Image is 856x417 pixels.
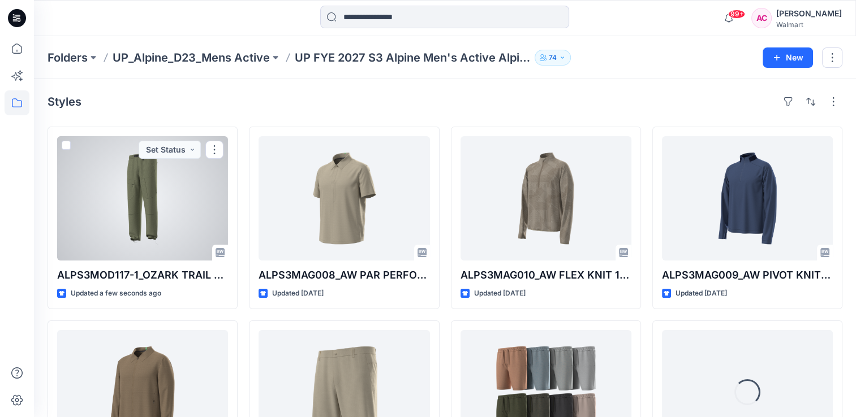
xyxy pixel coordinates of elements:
[57,267,228,283] p: ALPS3MOD117-1_OZARK TRAIL MEN’S MIX MEDIA CORDUROY HIKE PANT OPTION 1
[474,288,526,299] p: Updated [DATE]
[676,288,727,299] p: Updated [DATE]
[776,7,842,20] div: [PERSON_NAME]
[71,288,161,299] p: Updated a few seconds ago
[272,288,324,299] p: Updated [DATE]
[295,50,530,66] p: UP FYE 2027 S3 Alpine Men's Active Alpine
[751,8,772,28] div: AC
[48,95,81,108] h4: Styles
[776,20,842,29] div: Walmart
[461,267,631,283] p: ALPS3MAG010_AW FLEX KNIT 1/4 ZIP PULLOVER
[535,50,571,66] button: 74
[763,47,813,68] button: New
[461,136,631,260] a: ALPS3MAG010_AW FLEX KNIT 1/4 ZIP PULLOVER
[662,267,833,283] p: ALPS3MAG009_AW PIVOT KNIT 1/4 ZIP PULLOVER
[259,136,429,260] a: ALPS3MAG008_AW PAR PERFORMANCE SHORT SLEEVE SHIRT
[113,50,270,66] a: UP_Alpine_D23_Mens Active
[728,10,745,19] span: 99+
[48,50,88,66] a: Folders
[259,267,429,283] p: ALPS3MAG008_AW PAR PERFORMANCE SHORT SLEEVE SHIRT
[57,136,228,260] a: ALPS3MOD117-1_OZARK TRAIL MEN’S MIX MEDIA CORDUROY HIKE PANT OPTION 1
[549,51,557,64] p: 74
[662,136,833,260] a: ALPS3MAG009_AW PIVOT KNIT 1/4 ZIP PULLOVER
